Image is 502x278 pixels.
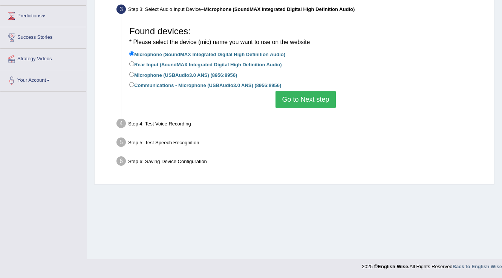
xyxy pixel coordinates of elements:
[113,135,491,152] div: Step 5: Test Speech Recognition
[129,72,134,77] input: Microphone (USBAudio3.0 ANS) (8956:8956)
[453,264,502,269] a: Back to English Wise
[0,70,86,89] a: Your Account
[129,70,237,79] label: Microphone (USBAudio3.0 ANS) (8956:8956)
[0,27,86,46] a: Success Stories
[113,154,491,171] div: Step 6: Saving Device Configuration
[129,51,134,56] input: Microphone (SoundMAX Integrated Digital High Definition Audio)
[129,82,134,87] input: Communications - Microphone (USBAudio3.0 ANS) (8956:8956)
[129,81,281,89] label: Communications - Microphone (USBAudio3.0 ANS) (8956:8956)
[0,49,86,67] a: Strategy Videos
[204,6,355,12] b: Microphone (SoundMAX Integrated Digital High Definition Audio)
[129,26,482,46] h3: Found devices:
[129,39,310,45] small: * Please select the device (mic) name you want to use on the website
[201,6,355,12] span: –
[362,259,502,270] div: 2025 © All Rights Reserved
[129,50,285,58] label: Microphone (SoundMAX Integrated Digital High Definition Audio)
[113,2,491,19] div: Step 3: Select Audio Input Device
[129,61,134,66] input: Rear Input (SoundMAX Integrated Digital High Definition Audio)
[113,116,491,133] div: Step 4: Test Voice Recording
[0,6,86,24] a: Predictions
[129,60,282,68] label: Rear Input (SoundMAX Integrated Digital High Definition Audio)
[275,91,335,108] button: Go to Next step
[378,264,409,269] strong: English Wise.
